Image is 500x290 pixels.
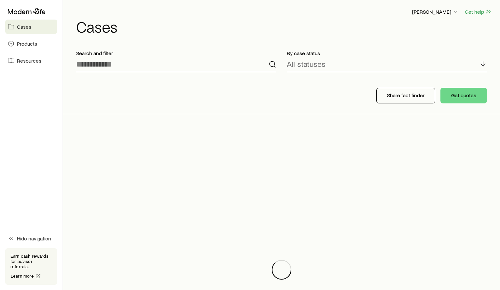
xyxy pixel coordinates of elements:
span: Resources [17,57,41,64]
p: Earn cash rewards for advisor referrals. [10,253,52,269]
button: [PERSON_NAME] [412,8,459,16]
p: By case status [287,50,487,56]
p: All statuses [287,59,326,69]
span: Learn more [11,274,34,278]
button: Get help [465,8,492,16]
a: Resources [5,53,57,68]
p: [PERSON_NAME] [412,8,459,15]
span: Products [17,40,37,47]
a: Cases [5,20,57,34]
button: Share fact finder [376,88,435,103]
span: Hide navigation [17,235,51,242]
button: Hide navigation [5,231,57,246]
p: Search and filter [76,50,276,56]
a: Products [5,37,57,51]
p: Share fact finder [387,92,424,99]
h1: Cases [76,19,492,34]
button: Get quotes [440,88,487,103]
span: Cases [17,23,31,30]
div: Earn cash rewards for advisor referrals.Learn more [5,248,57,285]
